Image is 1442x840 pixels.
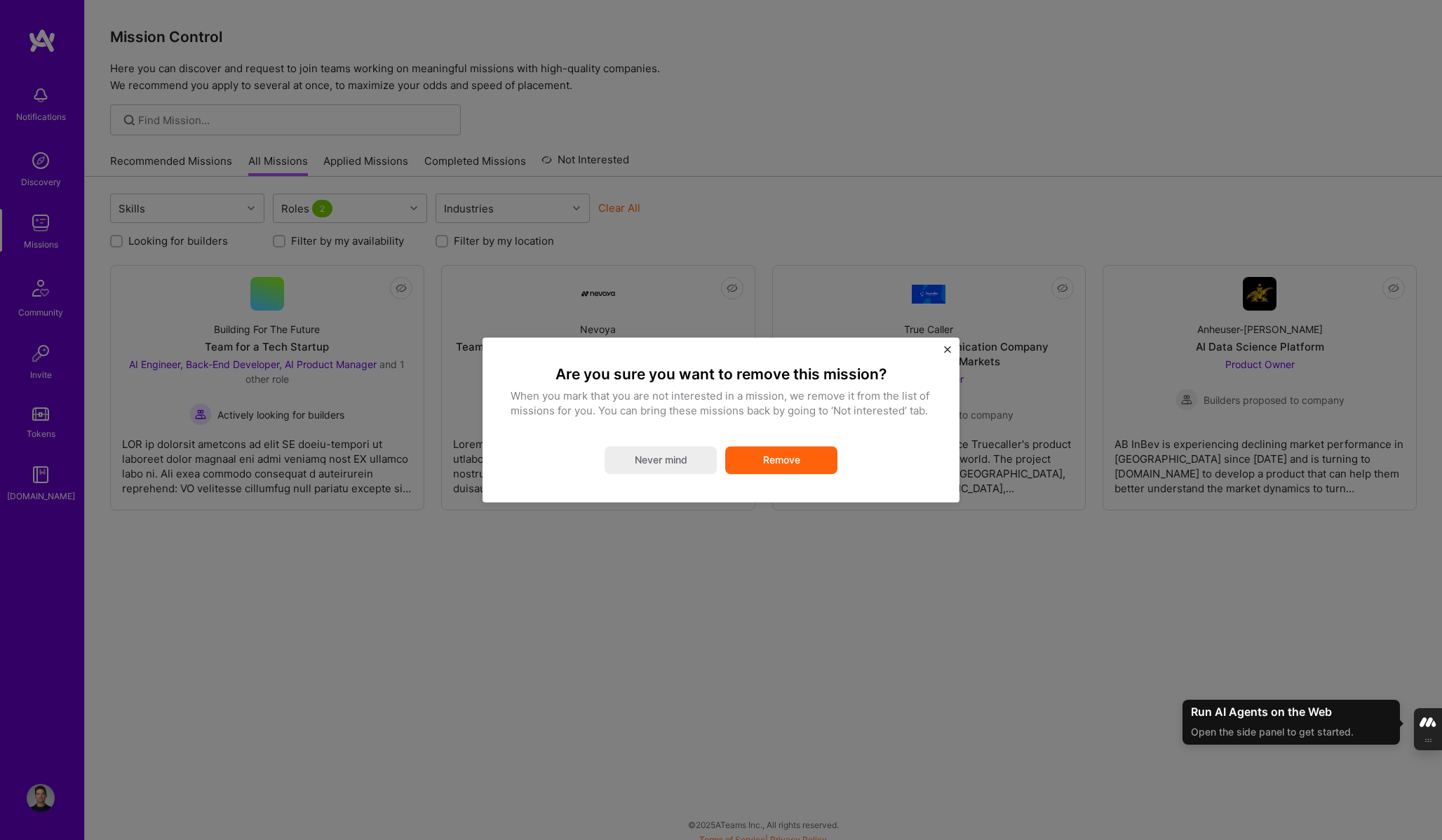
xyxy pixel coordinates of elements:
h3: Are you sure you want to remove this mission? [555,365,887,383]
div: Open the side panel to get started. [1191,724,1392,739]
button: Remove [725,447,837,475]
p: When you mark that you are not interested in a mission, we remove it from the list of missions fo... [511,389,931,419]
button: Never mind [605,447,717,475]
button: Close [944,346,951,360]
div: Run AI Agents on the Web [1191,705,1392,719]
